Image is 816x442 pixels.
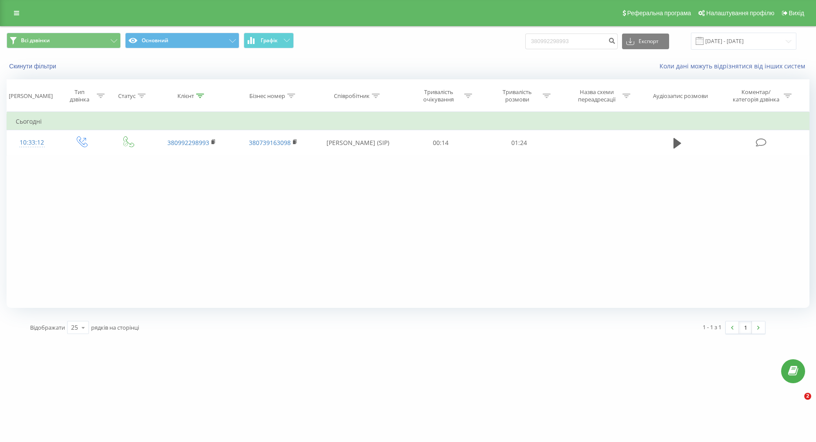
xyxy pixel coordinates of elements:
[261,37,278,44] span: Графік
[7,33,121,48] button: Всі дзвінки
[786,393,807,414] iframe: Intercom live chat
[401,130,480,155] td: 00:14
[9,92,53,100] div: [PERSON_NAME]
[118,92,136,100] div: Статус
[71,323,78,332] div: 25
[494,88,541,103] div: Тривалість розмови
[739,321,752,334] a: 1
[622,34,669,49] button: Експорт
[30,324,65,331] span: Відображати
[703,323,721,331] div: 1 - 1 з 1
[249,138,291,147] a: 380739163098
[177,92,194,100] div: Клієнт
[653,92,708,100] div: Аудіозапис розмови
[706,10,774,17] span: Налаштування профілю
[7,62,61,70] button: Скинути фільтри
[249,92,285,100] div: Бізнес номер
[660,62,809,70] a: Коли дані можуть відрізнятися вiд інших систем
[334,92,370,100] div: Співробітник
[415,88,462,103] div: Тривалість очікування
[125,33,239,48] button: Основний
[21,37,50,44] span: Всі дзвінки
[804,393,811,400] span: 2
[167,138,209,147] a: 380992298993
[314,130,401,155] td: [PERSON_NAME] (SIP)
[16,134,48,151] div: 10:33:12
[789,10,804,17] span: Вихід
[65,88,95,103] div: Тип дзвінка
[574,88,620,103] div: Назва схеми переадресації
[525,34,618,49] input: Пошук за номером
[731,88,782,103] div: Коментар/категорія дзвінка
[7,113,809,130] td: Сьогодні
[244,33,294,48] button: Графік
[627,10,691,17] span: Реферальна програма
[91,324,139,331] span: рядків на сторінці
[480,130,558,155] td: 01:24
